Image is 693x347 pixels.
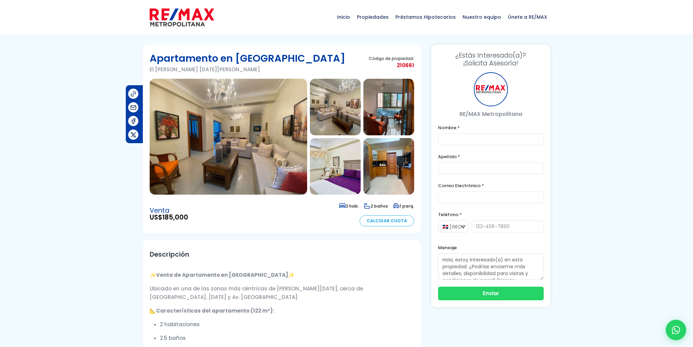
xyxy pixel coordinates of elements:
span: Venta [150,207,188,214]
a: Calcular Cuota [360,215,414,226]
img: Compartir [130,118,137,125]
span: 2 hab. [339,203,359,209]
span: Nuestro equipo [459,7,504,27]
span: US$ [150,214,188,221]
span: 1 parq. [393,203,414,209]
span: 2 baños [364,203,388,209]
img: Apartamento en El Vergel [363,79,414,135]
img: Compartir [130,104,137,111]
span: Código de propiedad: [369,56,414,61]
label: Apellido * [438,152,544,161]
p: 📐 [150,306,414,315]
span: 185,000 [162,213,188,222]
button: Enviar [438,287,544,300]
div: RE/MAX Metropolitana [474,72,508,106]
p: 2 habitaciones [160,320,414,329]
label: Correo Electrónico * [438,181,544,190]
img: Compartir [130,90,137,97]
textarea: Hola, estoy interesado(a) en esta propiedad. ¿Podrías enviarme más detalles, disponibilidad para ... [438,253,544,280]
img: Apartamento en El Vergel [310,138,361,195]
span: Propiedades [353,7,392,27]
h1: Apartamento en [GEOGRAPHIC_DATA] [150,51,345,65]
span: Inicio [334,7,353,27]
h2: Descripción [150,247,414,262]
span: 210661 [369,61,414,70]
label: Teléfono * [438,210,544,219]
strong: Características del apartamento (122 m²): [156,307,274,314]
img: Apartamento en El Vergel [363,138,414,195]
span: ¿Estás Interesado(a)? [438,51,544,59]
p: RE/MAX Metropolitana [438,110,544,118]
strong: Venta de Apartamento en [GEOGRAPHIC_DATA] [156,271,288,278]
span: Únete a RE/MAX [504,7,551,27]
p: ✨ ✨ [150,271,414,279]
p: El [PERSON_NAME] [DATE][PERSON_NAME] [150,65,345,74]
span: Préstamos Hipotecarios [392,7,459,27]
label: Mensaje [438,243,544,252]
img: Apartamento en El Vergel [310,79,361,135]
p: Ubicado en una de las zonas más céntricas de [PERSON_NAME][DATE], cerca de [GEOGRAPHIC_DATA]. [DA... [150,284,414,301]
input: 123-456-7890 [471,220,544,232]
h3: ¡Solicita Asesoría! [438,51,544,67]
label: Nombre * [438,123,544,132]
img: Compartir [130,131,137,138]
img: Apartamento en El Vergel [150,79,307,195]
p: 2.5 baños [160,334,414,342]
